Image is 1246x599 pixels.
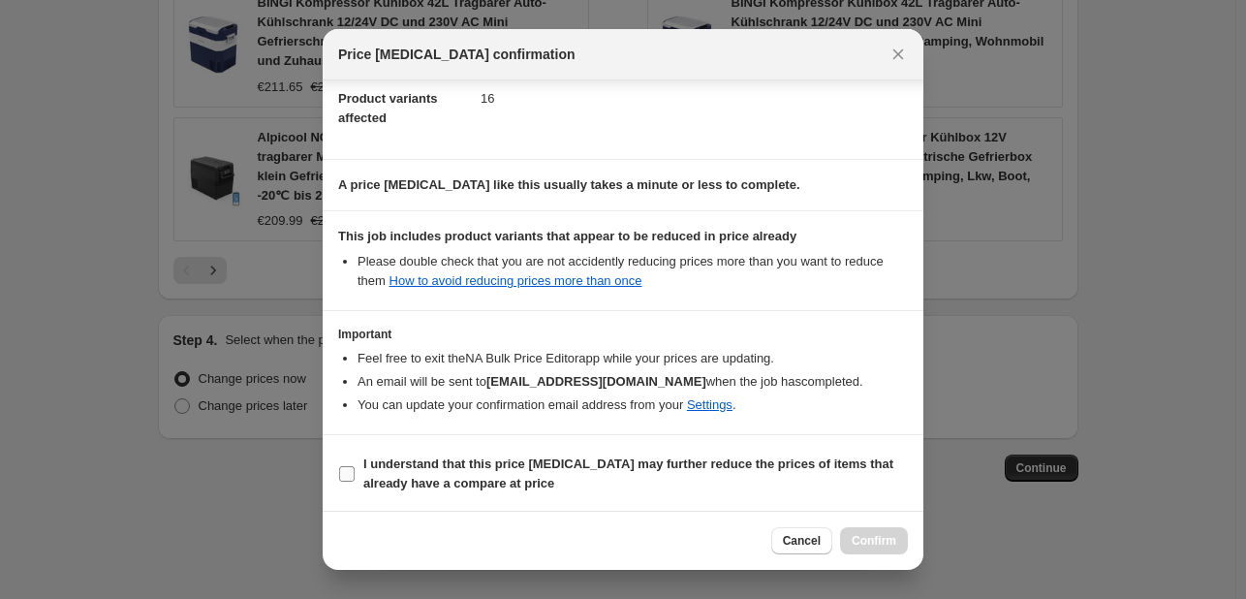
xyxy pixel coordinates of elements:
[338,45,576,64] span: Price [MEDICAL_DATA] confirmation
[783,533,821,549] span: Cancel
[358,395,908,415] li: You can update your confirmation email address from your .
[358,252,908,291] li: Please double check that you are not accidently reducing prices more than you want to reduce them
[358,349,908,368] li: Feel free to exit the NA Bulk Price Editor app while your prices are updating.
[338,229,796,243] b: This job includes product variants that appear to be reduced in price already
[363,457,893,490] b: I understand that this price [MEDICAL_DATA] may further reduce the prices of items that already h...
[486,374,706,389] b: [EMAIL_ADDRESS][DOMAIN_NAME]
[338,91,438,125] span: Product variants affected
[338,327,908,342] h3: Important
[481,73,908,124] dd: 16
[338,177,800,192] b: A price [MEDICAL_DATA] like this usually takes a minute or less to complete.
[885,41,912,68] button: Close
[358,372,908,392] li: An email will be sent to when the job has completed .
[687,397,732,412] a: Settings
[771,527,832,554] button: Cancel
[389,273,642,288] a: How to avoid reducing prices more than once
